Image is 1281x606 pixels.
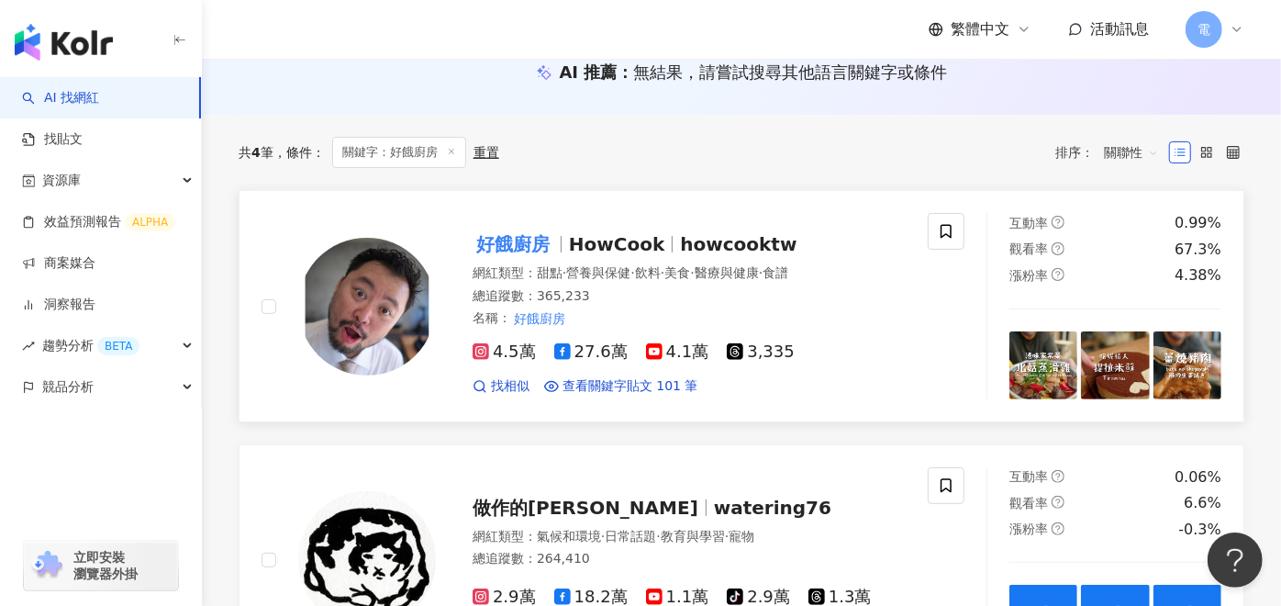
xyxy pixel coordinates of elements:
span: 互動率 [1009,216,1048,230]
div: 總追蹤數 ： 365,233 [473,287,906,306]
span: 查看關鍵字貼文 101 筆 [563,377,698,396]
span: 美食 [664,265,690,280]
span: 食譜 [763,265,788,280]
a: 效益預測報告ALPHA [22,213,175,231]
img: post-image [1081,331,1149,399]
span: · [690,265,694,280]
a: 商案媒合 [22,254,95,273]
span: 活動訊息 [1090,20,1149,38]
a: 洞察報告 [22,296,95,314]
span: 資源庫 [42,160,81,201]
span: question-circle [1052,496,1064,509]
span: 繁體中文 [951,19,1009,39]
span: question-circle [1052,216,1064,229]
span: 關鍵字：好餓廚房 [332,137,466,168]
span: 找相似 [491,377,529,396]
span: 無結果，請嘗試搜尋其他語言關鍵字或條件 [633,62,947,82]
span: 觀看率 [1009,241,1048,256]
span: · [563,265,566,280]
span: 27.6萬 [554,342,628,362]
span: 立即安裝 瀏覽器外掛 [73,549,138,582]
span: 漲粉率 [1009,522,1048,536]
img: chrome extension [29,551,65,580]
span: 氣候和環境 [537,529,601,544]
span: question-circle [1052,470,1064,483]
img: logo [15,24,113,61]
span: 互動率 [1009,469,1048,484]
a: 找相似 [473,377,529,396]
span: 競品分析 [42,366,94,408]
span: · [725,529,729,544]
span: 教育與學習 [661,529,725,544]
div: 排序： [1055,138,1169,167]
span: · [661,265,664,280]
div: 6.6% [1184,493,1221,513]
div: BETA [97,337,139,355]
span: watering76 [714,497,831,519]
span: · [601,529,605,544]
a: chrome extension立即安裝 瀏覽器外掛 [24,541,178,590]
span: · [656,529,660,544]
span: 醫療與健康 [695,265,759,280]
div: 網紅類型 ： [473,528,906,546]
img: post-image [1009,331,1077,399]
img: KOL Avatar [298,238,436,376]
span: 做作的[PERSON_NAME] [473,497,698,519]
span: question-circle [1052,268,1064,281]
iframe: Help Scout Beacon - Open [1208,533,1263,588]
span: · [630,265,634,280]
span: question-circle [1052,522,1064,535]
div: 共 筆 [239,145,273,160]
div: 重置 [473,145,499,160]
span: 寵物 [729,529,754,544]
span: question-circle [1052,242,1064,255]
span: 日常話題 [605,529,656,544]
mark: 好餓廚房 [473,230,553,259]
span: · [759,265,763,280]
span: 漲粉率 [1009,268,1048,283]
span: 營養與保健 [566,265,630,280]
span: 飲料 [635,265,661,280]
mark: 好餓廚房 [511,309,568,329]
div: 4.38% [1175,265,1221,286]
span: 甜點 [537,265,563,280]
img: post-image [1153,331,1221,399]
span: 4.1萬 [646,342,709,362]
span: 條件 ： [273,145,325,160]
a: 找貼文 [22,130,83,149]
span: rise [22,340,35,353]
div: AI 推薦 ： [560,61,948,84]
div: 0.06% [1175,467,1221,488]
span: HowCook [569,233,664,255]
div: -0.3% [1179,520,1221,540]
div: 67.3% [1175,240,1221,260]
div: 0.99% [1175,213,1221,233]
a: searchAI 找網紅 [22,89,99,107]
span: 觀看率 [1009,496,1048,511]
a: 查看關鍵字貼文 101 筆 [544,377,698,396]
div: 總追蹤數 ： 264,410 [473,550,906,568]
span: 名稱 ： [473,309,568,329]
span: 4.5萬 [473,342,536,362]
div: 網紅類型 ： [473,264,906,283]
span: howcooktw [680,233,796,255]
span: 趨勢分析 [42,325,139,366]
span: 關聯性 [1104,138,1159,167]
span: 4 [251,145,261,160]
span: 3,335 [727,342,795,362]
a: KOL Avatar好餓廚房HowCookhowcooktw網紅類型：甜點·營養與保健·飲料·美食·醫療與健康·食譜總追蹤數：365,233名稱：好餓廚房4.5萬27.6萬4.1萬3,335找相... [239,190,1244,422]
span: 電 [1197,19,1210,39]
